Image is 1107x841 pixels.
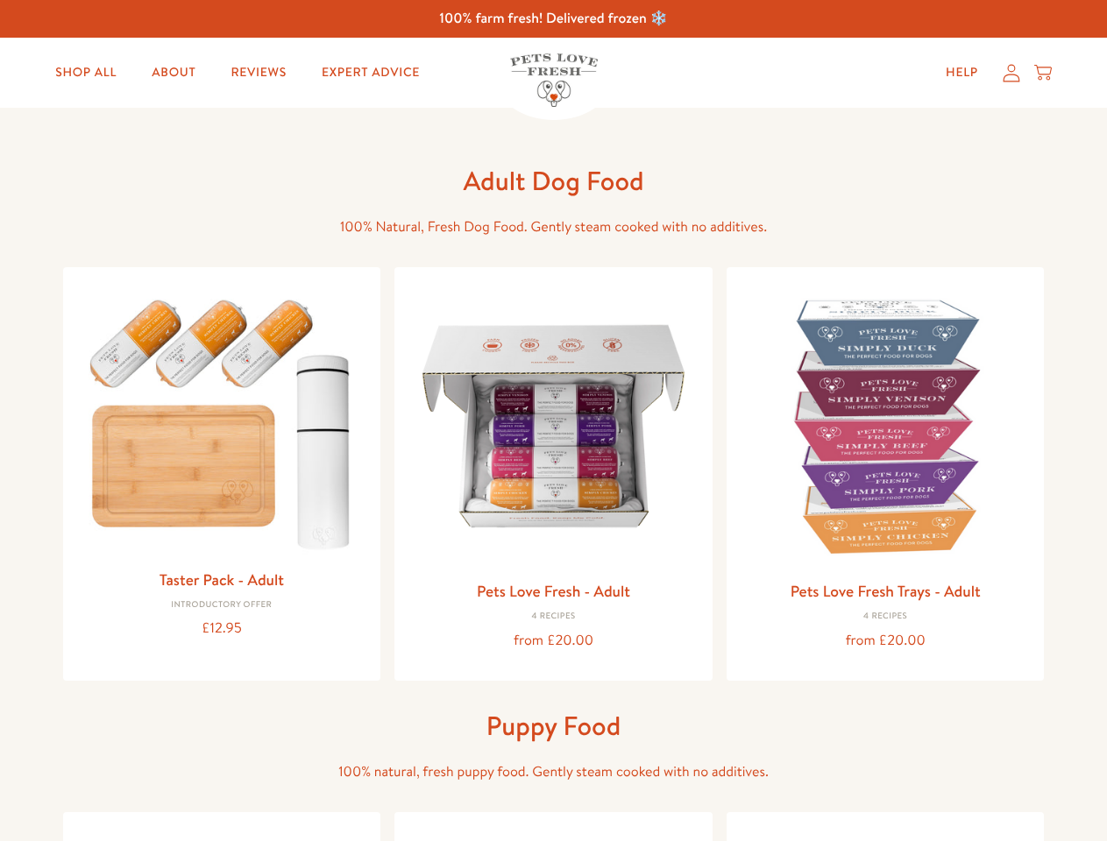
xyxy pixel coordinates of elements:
[791,580,981,602] a: Pets Love Fresh Trays - Adult
[77,281,367,559] img: Taster Pack - Adult
[77,600,367,611] div: Introductory Offer
[273,164,834,198] h1: Adult Dog Food
[510,53,598,107] img: Pets Love Fresh
[308,55,434,90] a: Expert Advice
[77,617,367,640] div: £12.95
[138,55,209,90] a: About
[408,281,699,571] img: Pets Love Fresh - Adult
[741,281,1031,571] img: Pets Love Fresh Trays - Adult
[338,762,769,781] span: 100% natural, fresh puppy food. Gently steam cooked with no additives.
[477,580,630,602] a: Pets Love Fresh - Adult
[741,611,1031,622] div: 4 Recipes
[741,629,1031,653] div: from £20.00
[216,55,300,90] a: Reviews
[408,629,699,653] div: from £20.00
[932,55,992,90] a: Help
[160,569,284,590] a: Taster Pack - Adult
[41,55,131,90] a: Shop All
[273,709,834,743] h1: Puppy Food
[340,217,767,237] span: 100% Natural, Fresh Dog Food. Gently steam cooked with no additives.
[408,611,699,622] div: 4 Recipes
